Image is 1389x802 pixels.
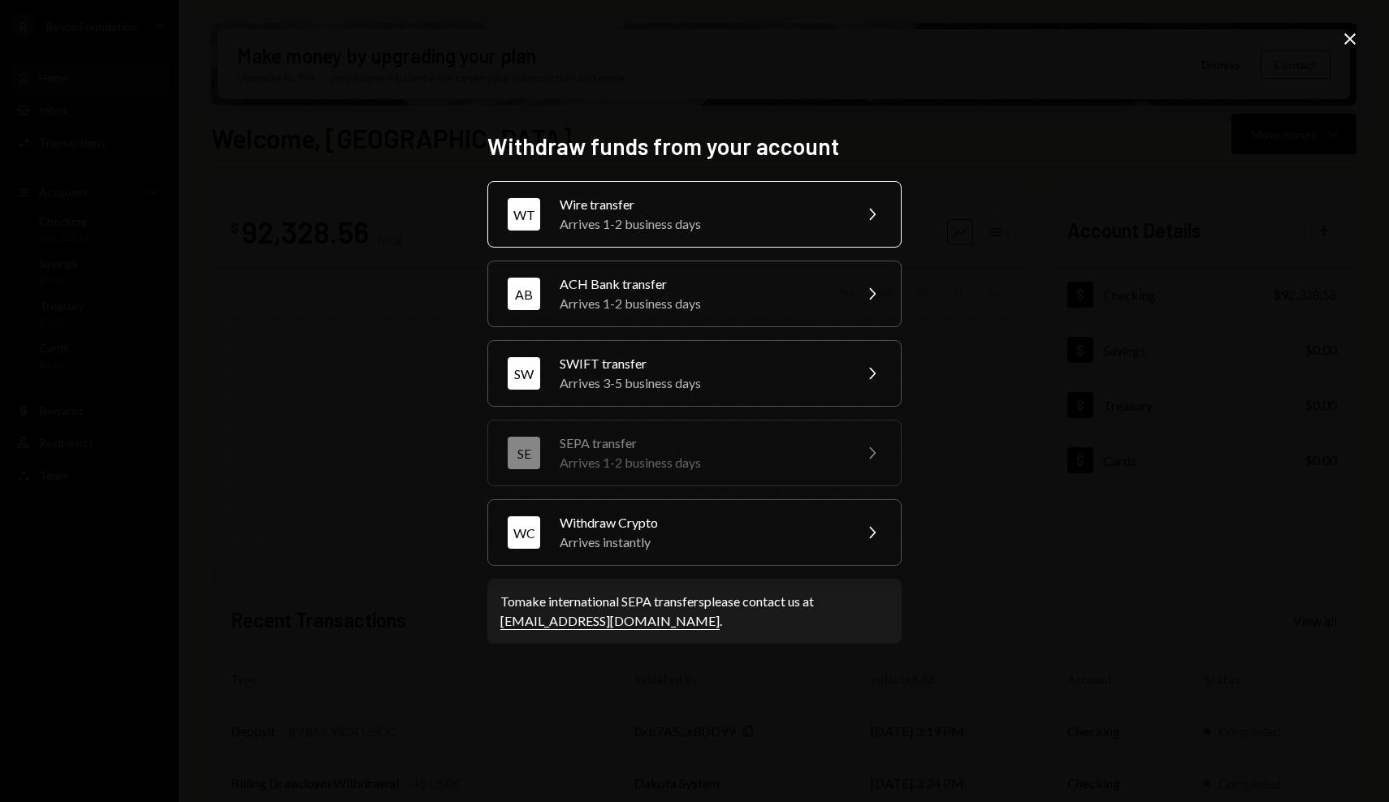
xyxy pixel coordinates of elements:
div: Arrives 3-5 business days [560,373,842,393]
div: Arrives 1-2 business days [560,294,842,313]
div: SWIFT transfer [560,354,842,373]
div: Wire transfer [560,195,842,214]
div: WC [508,516,540,549]
div: Arrives 1-2 business days [560,453,842,472]
button: ABACH Bank transferArrives 1-2 business days [487,261,902,327]
h2: Withdraw funds from your account [487,131,902,162]
div: SW [508,357,540,390]
div: Arrives instantly [560,533,842,552]
a: [EMAIL_ADDRESS][DOMAIN_NAME] [500,613,720,630]
div: To make international SEPA transfers please contact us at . [500,592,889,631]
div: ACH Bank transfer [560,274,842,294]
div: WT [508,198,540,231]
div: SEPA transfer [560,433,842,453]
div: Arrives 1-2 business days [560,214,842,234]
div: SE [508,437,540,469]
div: Withdraw Crypto [560,513,842,533]
button: SWSWIFT transferArrives 3-5 business days [487,340,902,407]
div: AB [508,278,540,310]
button: WTWire transferArrives 1-2 business days [487,181,902,248]
button: SESEPA transferArrives 1-2 business days [487,420,902,486]
button: WCWithdraw CryptoArrives instantly [487,499,902,566]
